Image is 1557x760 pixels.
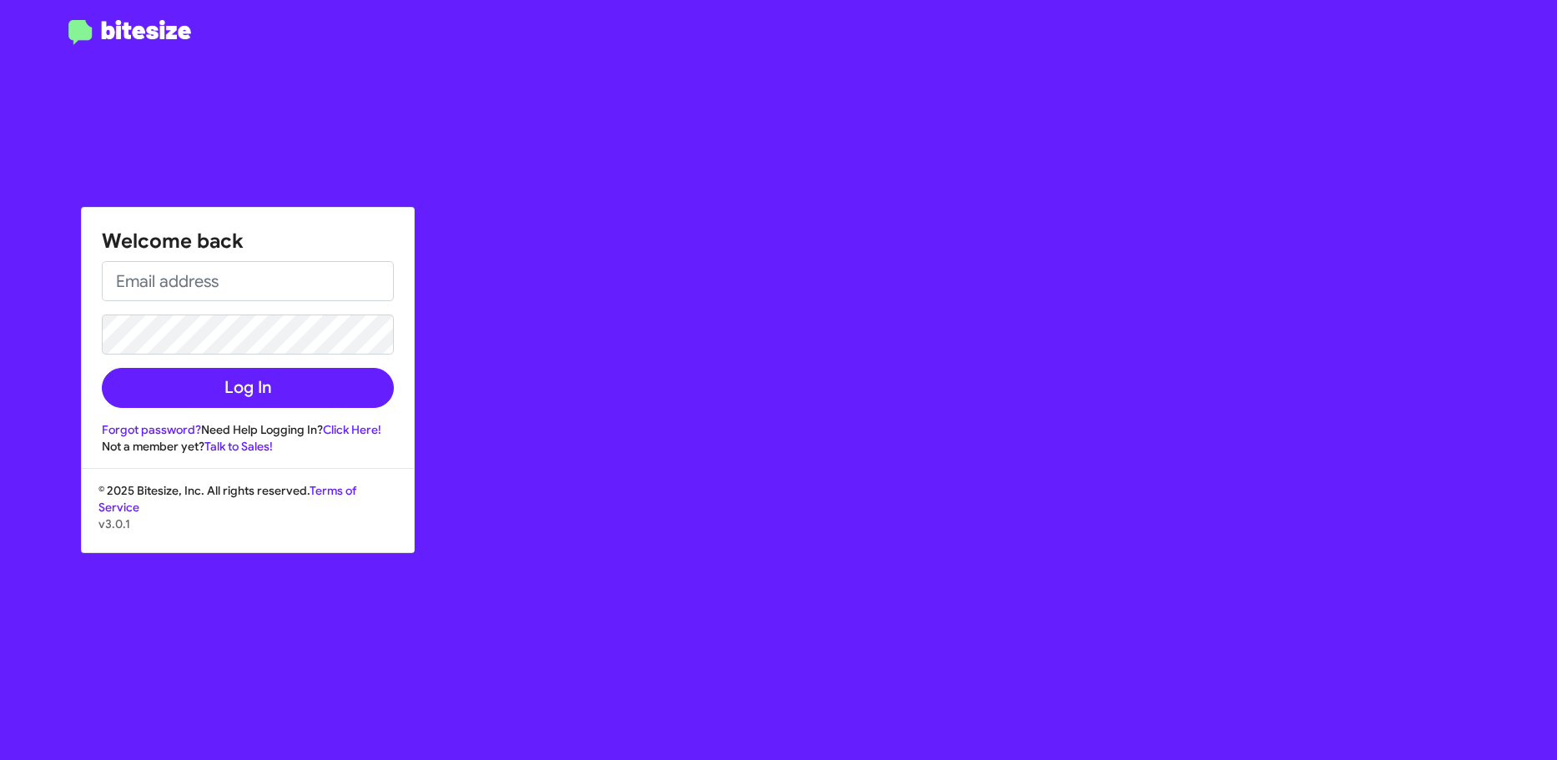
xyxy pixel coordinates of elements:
[102,422,201,437] a: Forgot password?
[102,438,394,455] div: Not a member yet?
[102,261,394,301] input: Email address
[98,516,397,532] p: v3.0.1
[102,368,394,408] button: Log In
[204,439,273,454] a: Talk to Sales!
[323,422,381,437] a: Click Here!
[102,228,394,254] h1: Welcome back
[102,421,394,438] div: Need Help Logging In?
[82,482,414,552] div: © 2025 Bitesize, Inc. All rights reserved.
